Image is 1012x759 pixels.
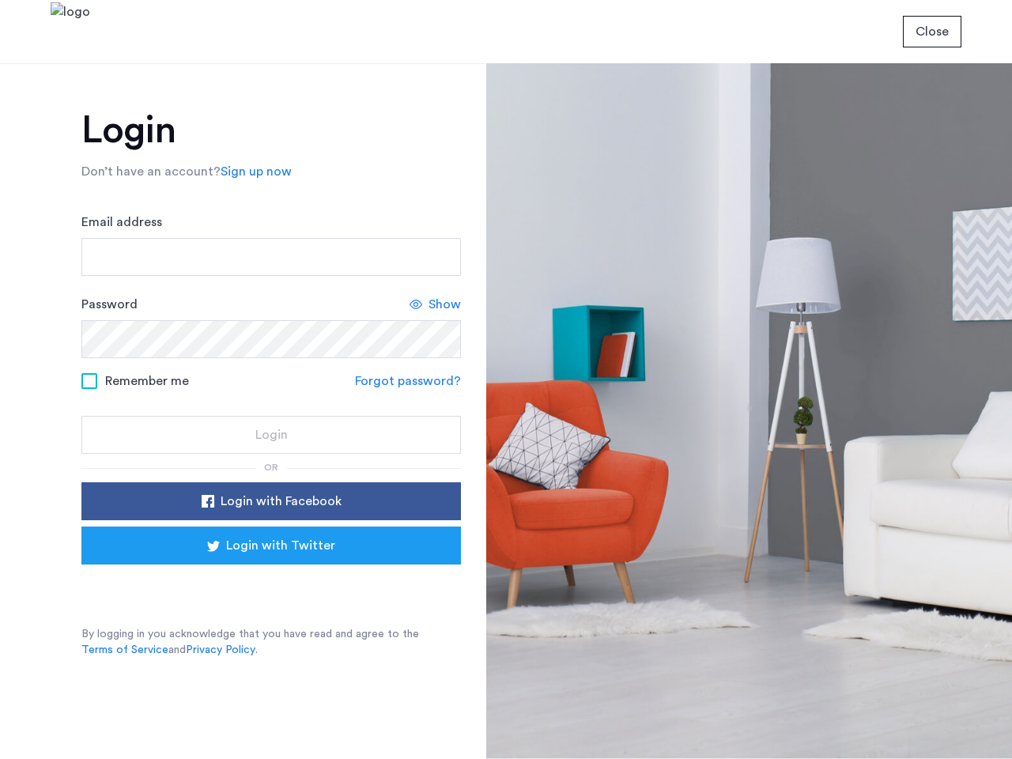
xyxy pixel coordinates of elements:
[429,295,461,314] span: Show
[221,162,292,181] a: Sign up now
[81,416,461,454] button: button
[903,16,961,47] button: button
[186,642,255,658] a: Privacy Policy
[81,482,461,520] button: button
[81,165,221,178] span: Don’t have an account?
[355,372,461,391] a: Forgot password?
[51,2,90,62] img: logo
[916,22,949,41] span: Close
[81,295,138,314] label: Password
[81,111,461,149] h1: Login
[255,425,288,444] span: Login
[81,527,461,565] button: button
[81,626,461,658] p: By logging in you acknowledge that you have read and agree to the and .
[81,213,162,232] label: Email address
[105,372,189,391] span: Remember me
[226,536,335,555] span: Login with Twitter
[81,642,168,658] a: Terms of Service
[221,492,342,511] span: Login with Facebook
[264,463,278,472] span: or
